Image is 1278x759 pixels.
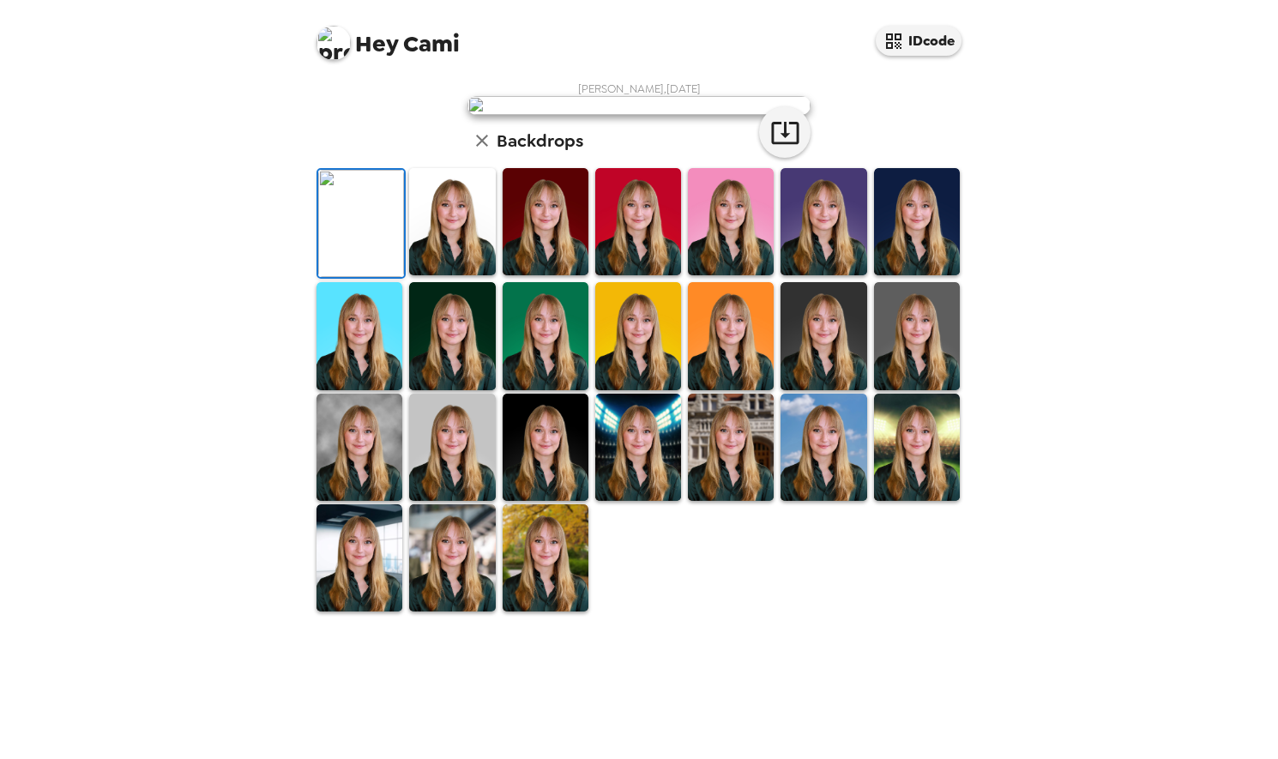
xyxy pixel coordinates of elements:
[497,127,583,154] h6: Backdrops
[318,170,404,277] img: Original
[355,28,398,59] span: Hey
[578,81,701,96] span: [PERSON_NAME] , [DATE]
[316,17,460,56] span: Cami
[467,96,811,115] img: user
[876,26,962,56] button: IDcode
[316,26,351,60] img: profile pic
